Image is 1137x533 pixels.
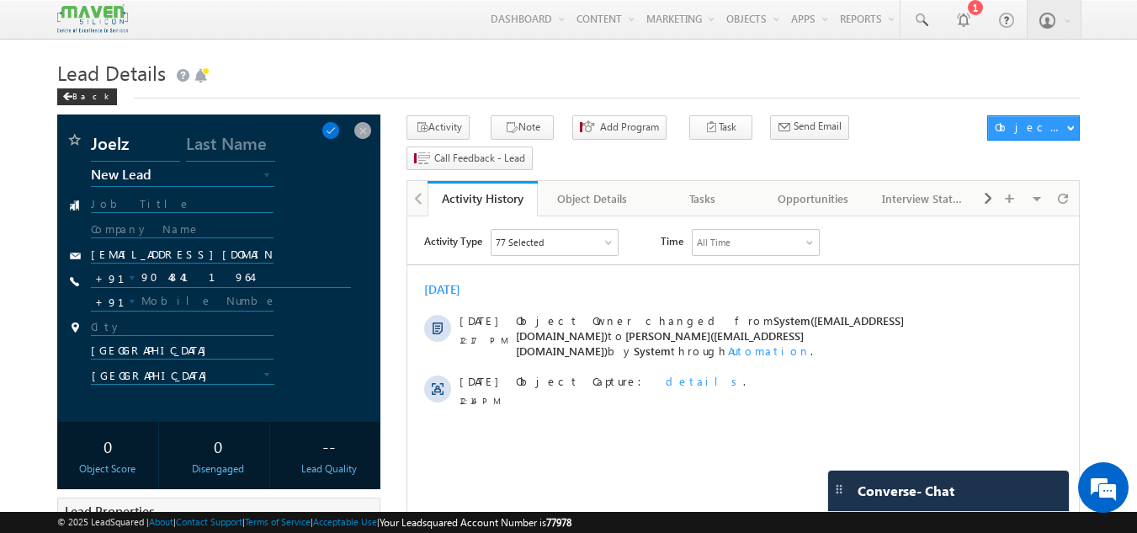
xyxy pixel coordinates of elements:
div: -- [282,430,375,461]
span: details [258,157,336,172]
span: Converse - Chat [858,483,954,498]
a: [GEOGRAPHIC_DATA] [91,368,275,385]
div: Object Score [61,461,155,477]
span: [DATE] [52,97,90,112]
input: Job Title [91,197,274,213]
a: Interview Status [869,181,979,216]
span: Add Program [600,120,659,135]
span: 77978 [546,516,571,529]
img: Custom Logo [57,4,128,34]
a: Opportunities [758,181,869,216]
div: Object Actions [995,120,1066,135]
span: Send Email [794,119,842,134]
button: Object Actions [987,115,1080,141]
div: . [109,157,600,173]
input: Company Name [91,222,274,238]
button: Send Email [770,115,849,140]
div: Activity History [440,190,525,206]
span: © 2025 LeadSquared | | | | | [57,514,571,530]
span: Lead Properties [65,503,154,520]
div: 77 Selected [88,19,136,34]
a: Tasks [648,181,758,216]
em: Start Chat [229,413,306,436]
: Email Address [91,248,274,264]
span: Automation [321,127,403,141]
button: Task [689,115,752,140]
button: Call Feedback - Lead [406,147,533,171]
span: Time [253,13,276,38]
div: [DATE] [17,66,72,81]
a: New Lead [91,170,275,187]
input: + [92,292,127,311]
span: Your Leadsquared Account Number is [380,516,571,529]
div: Back [57,88,117,105]
a: Acceptable Use [313,516,377,527]
div: Opportunities [772,189,853,209]
span: Object Capture: [109,157,245,172]
span: 12:14 PM [52,177,103,192]
input: City [91,320,274,336]
a: Object Details [538,181,648,216]
input: + [92,269,127,287]
div: Interview Status [882,189,964,209]
a: Activity History [428,181,538,216]
span: Object Owner changed from to by through . [109,97,497,141]
span: [PERSON_NAME]([EMAIL_ADDRESS][DOMAIN_NAME]) [109,112,396,141]
a: Back [57,88,125,102]
a: About [149,516,173,527]
input: Mobile Number [91,291,274,312]
img: carter-drag [832,482,846,496]
span: Lead Details [57,59,166,86]
span: [GEOGRAPHIC_DATA] [92,368,247,383]
input: State [91,344,274,360]
img: d_60004797649_company_0_60004797649 [29,88,71,110]
a: Contact Support [176,516,242,527]
div: Disengaged [172,461,265,477]
span: 12:17 PM [52,116,103,131]
div: Tasks [661,189,743,209]
div: All Time [290,19,323,34]
div: Lead Quality [282,461,375,477]
div: Minimize live chat window [276,8,316,49]
button: Activity [406,115,470,140]
a: Terms of Service [245,516,311,527]
span: Call Feedback - Lead [434,151,525,166]
div: Chat with us now [88,88,283,110]
div: Sales Activity,Program,Email Bounced,Email Link Clicked,Email Marked Spam & 72 more.. [84,13,210,39]
div: 0 [172,430,265,461]
span: Activity Type [17,13,75,38]
input: First Name [91,131,180,162]
textarea: Type your message and hit 'Enter' [22,156,307,399]
button: Add Program [572,115,667,140]
button: Note [491,115,554,140]
input: Last Name [186,131,275,162]
div: 0 [61,430,155,461]
span: New Lead [91,167,247,182]
div: Object Details [551,189,633,209]
span: System([EMAIL_ADDRESS][DOMAIN_NAME]) [109,97,497,126]
span: System [226,127,263,141]
span: [DATE] [52,157,90,173]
